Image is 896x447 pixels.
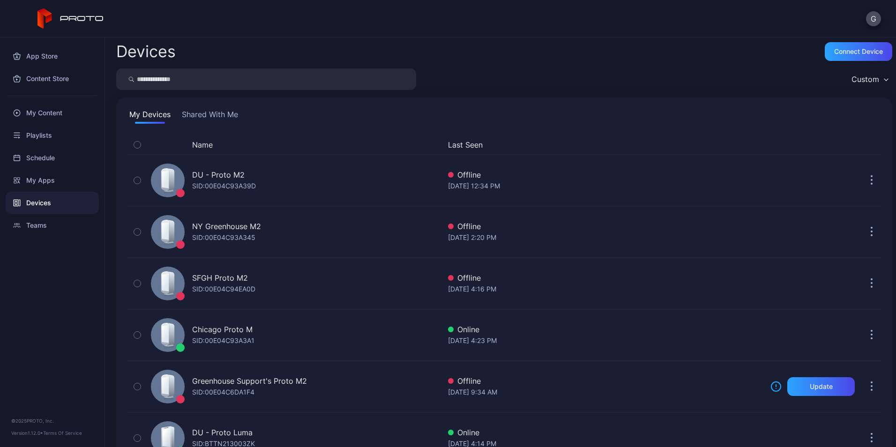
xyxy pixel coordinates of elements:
[6,192,99,214] a: Devices
[448,283,763,295] div: [DATE] 4:16 PM
[127,109,172,124] button: My Devices
[11,417,93,425] div: © 2025 PROTO, Inc.
[180,109,240,124] button: Shared With Me
[192,283,255,295] div: SID: 00E04C94EA0D
[192,232,255,243] div: SID: 00E04C93A345
[448,335,763,346] div: [DATE] 4:23 PM
[192,324,253,335] div: Chicago Proto M
[192,221,261,232] div: NY Greenhouse M2
[192,272,248,283] div: SFGH Proto M2
[192,169,245,180] div: DU - Proto M2
[43,430,82,436] a: Terms Of Service
[825,42,892,61] button: Connect device
[851,74,879,84] div: Custom
[192,427,253,438] div: DU - Proto Luma
[866,11,881,26] button: G
[192,335,254,346] div: SID: 00E04C93A3A1
[192,387,254,398] div: SID: 00E04C6DA1F4
[6,214,99,237] a: Teams
[834,48,883,55] div: Connect device
[448,375,763,387] div: Offline
[448,221,763,232] div: Offline
[192,180,256,192] div: SID: 00E04C93A39D
[6,147,99,169] a: Schedule
[11,430,43,436] span: Version 1.12.0 •
[6,169,99,192] a: My Apps
[448,232,763,243] div: [DATE] 2:20 PM
[448,180,763,192] div: [DATE] 12:34 PM
[767,139,851,150] div: Update Device
[448,139,759,150] button: Last Seen
[6,124,99,147] a: Playlists
[448,387,763,398] div: [DATE] 9:34 AM
[448,272,763,283] div: Offline
[448,427,763,438] div: Online
[810,383,833,390] div: Update
[448,169,763,180] div: Offline
[6,67,99,90] a: Content Store
[192,139,213,150] button: Name
[192,375,307,387] div: Greenhouse Support's Proto M2
[862,139,881,150] div: Options
[6,45,99,67] a: App Store
[6,102,99,124] a: My Content
[847,68,892,90] button: Custom
[448,324,763,335] div: Online
[116,43,176,60] h2: Devices
[787,377,855,396] button: Update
